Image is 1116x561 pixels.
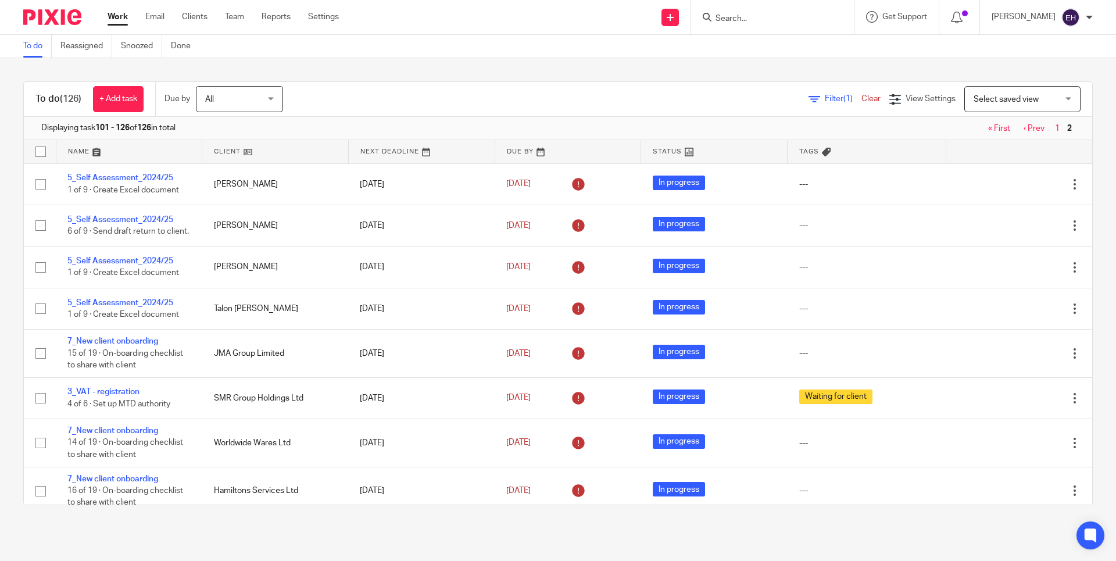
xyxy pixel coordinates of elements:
[23,35,52,58] a: To do
[121,35,162,58] a: Snoozed
[506,439,531,447] span: [DATE]
[67,337,158,345] a: 7_New client onboarding
[202,205,349,246] td: [PERSON_NAME]
[202,419,349,467] td: Worldwide Wares Ltd
[108,11,128,23] a: Work
[95,124,130,132] b: 101 - 126
[1064,122,1075,135] span: 2
[506,221,531,230] span: [DATE]
[348,246,495,288] td: [DATE]
[67,349,183,370] span: 15 of 19 · On-boarding checklist to share with client
[67,439,183,459] span: 14 of 19 · On-boarding checklist to share with client
[992,11,1056,23] p: [PERSON_NAME]
[882,13,927,21] span: Get Support
[506,394,531,402] span: [DATE]
[348,205,495,246] td: [DATE]
[982,124,1075,133] nav: pager
[653,482,705,496] span: In progress
[974,95,1039,103] span: Select saved view
[799,178,935,190] div: ---
[164,93,190,105] p: Due by
[799,261,935,273] div: ---
[653,217,705,231] span: In progress
[41,122,176,134] span: Displaying task of in total
[67,299,173,307] a: 5_Self Assessment_2024/25
[67,427,158,435] a: 7_New client onboarding
[825,95,861,103] span: Filter
[799,485,935,496] div: ---
[506,487,531,495] span: [DATE]
[506,180,531,188] span: [DATE]
[799,390,872,404] span: Waiting for client
[67,400,170,408] span: 4 of 6 · Set up MTD authority
[182,11,208,23] a: Clients
[843,95,853,103] span: (1)
[205,95,214,103] span: All
[653,434,705,449] span: In progress
[262,11,291,23] a: Reports
[653,300,705,315] span: In progress
[653,345,705,359] span: In progress
[137,124,151,132] b: 126
[653,390,705,404] span: In progress
[799,348,935,359] div: ---
[1055,124,1060,133] a: 1
[67,269,179,277] span: 1 of 9 · Create Excel document
[348,288,495,329] td: [DATE]
[67,227,189,235] span: 6 of 9 · Send draft return to client.
[171,35,199,58] a: Done
[653,259,705,273] span: In progress
[799,303,935,315] div: ---
[1061,8,1080,27] img: svg%3E
[67,310,179,319] span: 1 of 9 · Create Excel document
[225,11,244,23] a: Team
[67,257,173,265] a: 5_Self Assessment_2024/25
[988,124,1010,133] a: « First
[202,246,349,288] td: [PERSON_NAME]
[861,95,881,103] a: Clear
[67,216,173,224] a: 5_Self Assessment_2024/25
[308,11,339,23] a: Settings
[60,94,81,103] span: (126)
[653,176,705,190] span: In progress
[1024,124,1045,133] a: ‹ Prev
[714,14,819,24] input: Search
[799,437,935,449] div: ---
[145,11,164,23] a: Email
[348,163,495,205] td: [DATE]
[202,163,349,205] td: [PERSON_NAME]
[506,349,531,358] span: [DATE]
[202,467,349,514] td: Hamiltons Services Ltd
[348,330,495,377] td: [DATE]
[67,186,179,194] span: 1 of 9 · Create Excel document
[506,263,531,271] span: [DATE]
[348,419,495,467] td: [DATE]
[23,9,81,25] img: Pixie
[202,288,349,329] td: Talon [PERSON_NAME]
[67,388,139,396] a: 3_VAT - registration
[60,35,112,58] a: Reassigned
[35,93,81,105] h1: To do
[67,174,173,182] a: 5_Self Assessment_2024/25
[799,220,935,231] div: ---
[67,475,158,483] a: 7_New client onboarding
[93,86,144,112] a: + Add task
[799,148,819,155] span: Tags
[506,305,531,313] span: [DATE]
[67,487,183,507] span: 16 of 19 · On-boarding checklist to share with client
[202,330,349,377] td: JMA Group Limited
[202,377,349,419] td: SMR Group Holdings Ltd
[348,467,495,514] td: [DATE]
[906,95,956,103] span: View Settings
[348,377,495,419] td: [DATE]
